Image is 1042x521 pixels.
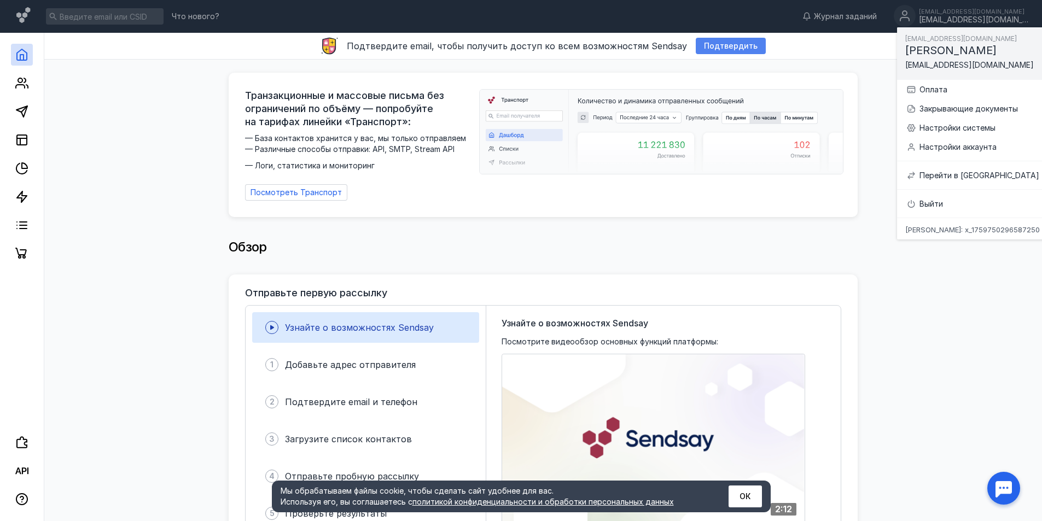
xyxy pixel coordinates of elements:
[905,34,1017,43] span: [EMAIL_ADDRESS][DOMAIN_NAME]
[696,38,766,54] button: Подтвердить
[502,336,718,347] span: Посмотрите видеообзор основных функций платформы:
[281,485,702,507] div: Мы обрабатываем файлы cookie, чтобы сделать сайт удобнее для вас. Используя его, вы соглашаетесь c
[166,13,225,20] a: Что нового?
[251,188,342,197] span: Посмотреть Транспорт
[270,508,275,519] span: 5
[905,44,997,57] span: [PERSON_NAME]
[285,359,416,370] span: Добавьте адрес отправителя
[245,133,473,171] span: — База контактов хранится у вас, мы только отправляем — Различные способы отправки: API, SMTP, St...
[269,434,275,444] span: 3
[285,471,419,482] span: Отправьте пробную рассылку
[285,434,412,444] span: Загрузите список контактов
[172,13,219,20] span: Что нового?
[412,497,674,506] a: политикой конфиденциальности и обработки персональных данных
[771,503,796,516] div: 2:12
[285,396,417,407] span: Подтвердите email и телефон
[270,396,275,407] span: 2
[46,8,164,25] input: Введите email или CSID
[814,11,877,22] span: Журнал заданий
[919,8,1028,15] div: [EMAIL_ADDRESS][DOMAIN_NAME]
[245,288,387,298] h3: Отправьте первую рассылку
[245,184,347,201] a: Посмотреть Транспорт
[269,471,275,482] span: 4
[919,15,1028,25] div: [EMAIL_ADDRESS][DOMAIN_NAME]
[502,317,648,330] span: Узнайте о возможностях Sendsay
[245,89,473,128] span: Транзакционные и массовые письма без ограничений по объёму — попробуйте на тарифах линейки «Транс...
[270,359,273,370] span: 1
[905,226,1040,233] span: [PERSON_NAME]: x_1759750296587250
[905,60,1034,69] span: [EMAIL_ADDRESS][DOMAIN_NAME]
[229,239,267,255] span: Обзор
[285,508,387,519] span: Проверьте результаты
[347,40,687,51] span: Подтвердите email, чтобы получить доступ ко всем возможностям Sendsay
[729,485,762,507] button: ОК
[285,322,434,333] span: Узнайте о возможностях Sendsay
[704,42,758,51] span: Подтвердить
[480,90,843,174] img: dashboard-transport-banner
[797,11,882,22] a: Журнал заданий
